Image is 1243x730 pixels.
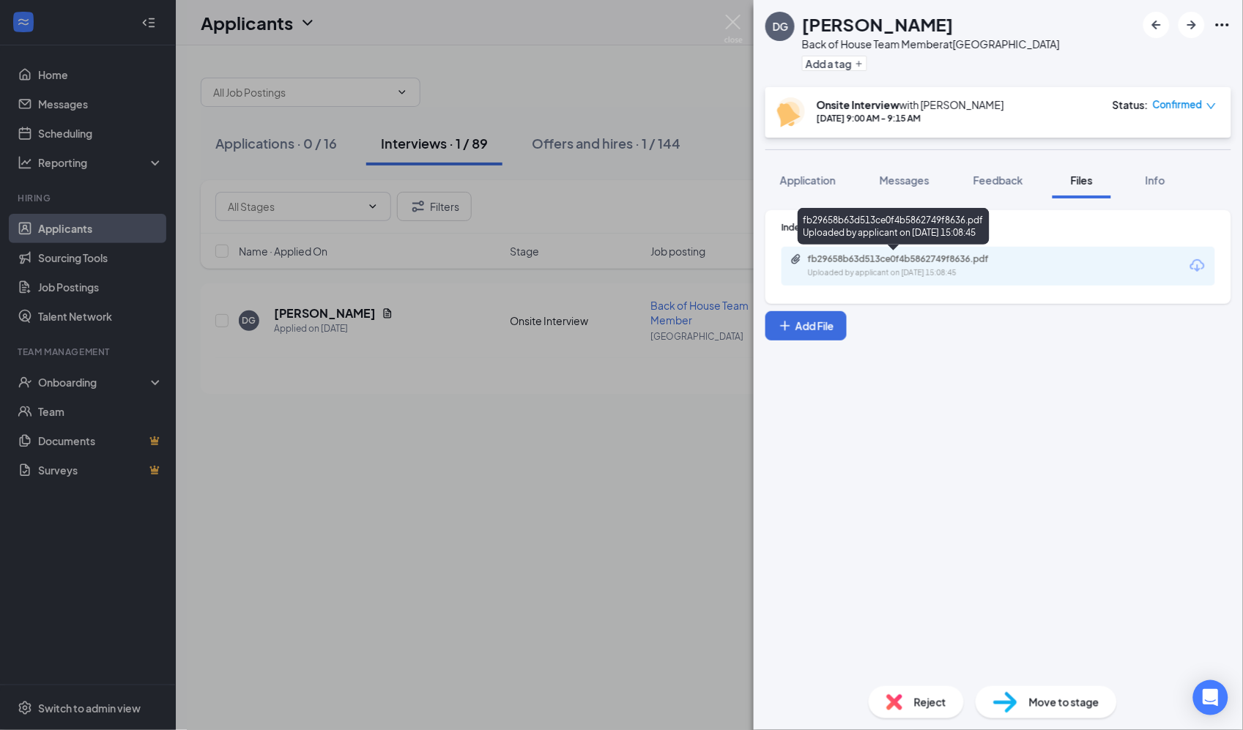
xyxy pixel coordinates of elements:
[1029,694,1099,710] span: Move to stage
[1113,97,1149,112] div: Status :
[817,98,899,111] b: Onsite Interview
[778,319,793,333] svg: Plus
[855,59,864,68] svg: Plus
[817,112,1004,124] div: [DATE] 9:00 AM - 9:15 AM
[802,12,954,37] h1: [PERSON_NAME]
[780,174,836,187] span: Application
[1179,12,1205,38] button: ArrowRight
[1148,16,1165,34] svg: ArrowLeftNew
[880,174,930,187] span: Messages
[782,221,1215,234] div: Indeed Resume
[817,97,1004,112] div: with [PERSON_NAME]
[798,208,990,245] div: fb29658b63d513ce0f4b5862749f8636.pdf Uploaded by applicant on [DATE] 15:08:45
[973,174,1023,187] span: Feedback
[790,253,1028,279] a: Paperclipfb29658b63d513ce0f4b5862749f8636.pdfUploaded by applicant on [DATE] 15:08:45
[1193,680,1228,715] div: Open Intercom Messenger
[1214,16,1231,34] svg: Ellipses
[1146,174,1165,187] span: Info
[1143,12,1170,38] button: ArrowLeftNew
[1183,16,1201,34] svg: ArrowRight
[802,37,1060,51] div: Back of House Team Member at [GEOGRAPHIC_DATA]
[790,253,802,265] svg: Paperclip
[1153,97,1203,112] span: Confirmed
[808,253,1013,265] div: fb29658b63d513ce0f4b5862749f8636.pdf
[1189,257,1206,275] svg: Download
[802,56,867,71] button: PlusAdd a tag
[773,19,788,34] div: DG
[1071,174,1093,187] span: Files
[914,694,946,710] span: Reject
[808,267,1028,279] div: Uploaded by applicant on [DATE] 15:08:45
[1206,101,1217,111] span: down
[765,311,847,340] button: Add FilePlus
